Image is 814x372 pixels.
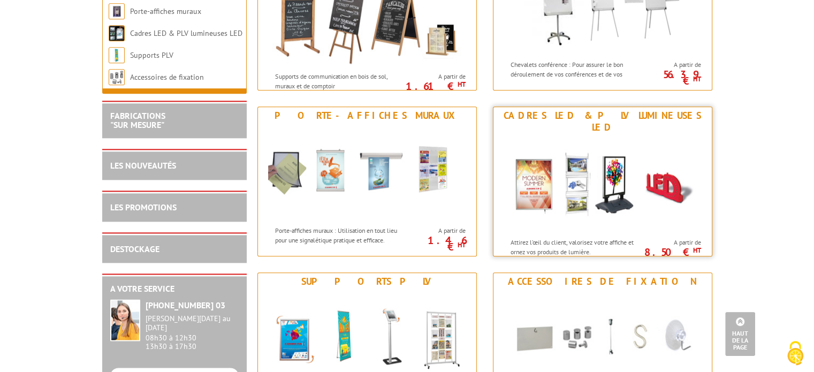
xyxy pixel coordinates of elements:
p: 1.46 € [405,237,465,250]
img: Cadres LED & PLV lumineuses LED [504,136,702,232]
a: Porte-affiches muraux Porte-affiches muraux Porte-affiches muraux : Utilisation en tout lieu pour... [257,107,477,256]
img: Cookies (fenêtre modale) [782,340,809,367]
a: Porte-affiches muraux [130,6,201,16]
h2: A votre service [110,284,239,294]
a: Accessoires de fixation [130,72,204,82]
p: 1.61 € [405,83,465,89]
a: LES PROMOTIONS [110,202,177,212]
span: A partir de [646,238,701,247]
div: Cadres LED & PLV lumineuses LED [496,110,709,133]
a: LES NOUVEAUTÉS [110,160,176,171]
sup: HT [693,246,701,255]
img: widget-service.jpg [110,299,140,341]
img: Porte-affiches muraux [268,124,466,221]
div: 08h30 à 12h30 13h30 à 17h30 [146,314,239,351]
a: Supports PLV [130,50,173,60]
img: Accessoires de fixation [109,69,125,85]
div: [PERSON_NAME][DATE] au [DATE] [146,314,239,332]
p: Chevalets conférence : Pour assurer le bon déroulement de vos conférences et de vos réunions. [511,60,643,87]
a: Haut de la page [725,312,755,356]
p: 8.50 € [641,249,701,255]
div: Accessoires de fixation [496,276,709,287]
img: Supports PLV [109,47,125,63]
a: Cadres LED & PLV lumineuses LED Cadres LED & PLV lumineuses LED Attirez l’œil du client, valorise... [493,107,712,256]
p: Attirez l’œil du client, valorisez votre affiche et ornez vos produits de lumière. [511,238,643,256]
span: A partir de [410,226,465,235]
p: 56.39 € [641,71,701,84]
a: DESTOCKAGE [110,244,159,254]
div: Porte-affiches muraux [261,110,474,122]
sup: HT [457,80,465,89]
span: A partir de [410,72,465,81]
sup: HT [457,240,465,249]
p: Porte-affiches muraux : Utilisation en tout lieu pour une signalétique pratique et efficace. [275,226,408,244]
a: FABRICATIONS"Sur Mesure" [110,110,165,131]
strong: [PHONE_NUMBER] 03 [146,300,225,310]
a: Cadres LED & PLV lumineuses LED [130,28,242,38]
sup: HT [693,74,701,83]
img: Porte-affiches muraux [109,3,125,19]
span: A partir de [646,60,701,69]
div: Supports PLV [261,276,474,287]
p: Supports de communication en bois de sol, muraux et de comptoir [275,72,408,90]
button: Cookies (fenêtre modale) [777,336,814,372]
img: Cadres LED & PLV lumineuses LED [109,25,125,41]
